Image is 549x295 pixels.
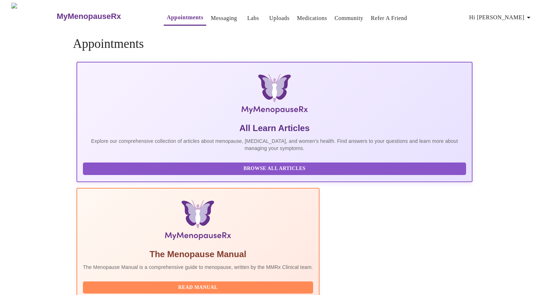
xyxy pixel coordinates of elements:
[83,165,468,171] a: Browse All Articles
[73,37,476,51] h4: Appointments
[266,11,292,25] button: Uploads
[297,13,327,23] a: Medications
[211,13,237,23] a: Messaging
[119,200,276,243] img: Menopause Manual
[335,13,363,23] a: Community
[167,12,203,22] a: Appointments
[57,12,121,21] h3: MyMenopauseRx
[269,13,290,23] a: Uploads
[208,11,240,25] button: Messaging
[83,162,466,175] button: Browse All Articles
[90,164,459,173] span: Browse All Articles
[83,249,313,260] h5: The Menopause Manual
[247,13,259,23] a: Labs
[83,281,313,294] button: Read Manual
[469,12,533,22] span: Hi [PERSON_NAME]
[368,11,410,25] button: Refer a Friend
[142,74,406,117] img: MyMenopauseRx Logo
[11,3,56,30] img: MyMenopauseRx Logo
[83,264,313,271] p: The Menopause Manual is a comprehensive guide to menopause, written by the MMRx Clinical team.
[371,13,407,23] a: Refer a Friend
[466,10,536,25] button: Hi [PERSON_NAME]
[242,11,264,25] button: Labs
[83,284,315,290] a: Read Manual
[83,122,466,134] h5: All Learn Articles
[332,11,366,25] button: Community
[90,283,306,292] span: Read Manual
[294,11,330,25] button: Medications
[164,10,206,26] button: Appointments
[83,137,466,152] p: Explore our comprehensive collection of articles about menopause, [MEDICAL_DATA], and women's hea...
[56,4,149,29] a: MyMenopauseRx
